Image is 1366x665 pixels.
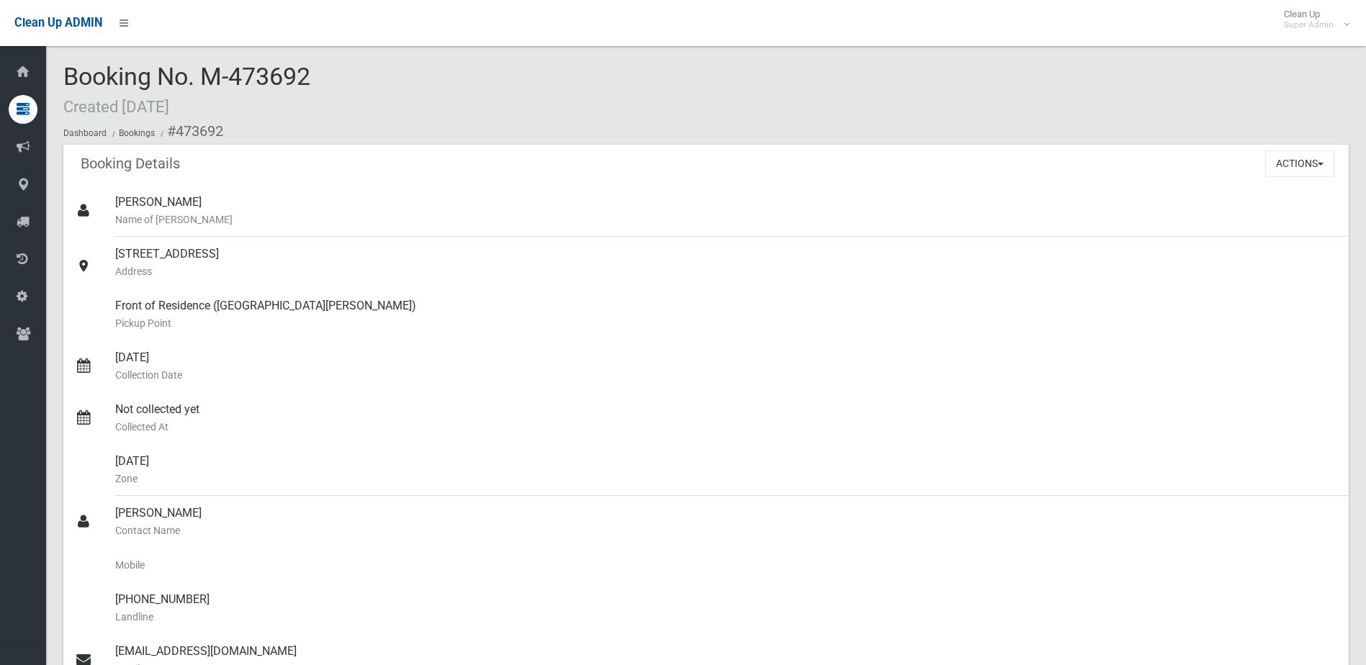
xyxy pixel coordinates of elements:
span: Clean Up [1277,9,1348,30]
small: Address [115,263,1337,280]
div: [DATE] [115,340,1337,392]
li: #473692 [157,118,223,145]
div: [STREET_ADDRESS] [115,237,1337,289]
a: Bookings [119,128,155,138]
small: Zone [115,470,1337,487]
div: [DATE] [115,444,1337,496]
small: Landline [115,608,1337,625]
small: Collection Date [115,366,1337,384]
small: Created [DATE] [63,97,169,116]
small: Name of [PERSON_NAME] [115,211,1337,228]
small: Pickup Point [115,315,1337,332]
header: Booking Details [63,150,197,178]
small: Collected At [115,418,1337,435]
div: [PERSON_NAME] [115,496,1337,548]
small: Super Admin [1284,19,1334,30]
div: Not collected yet [115,392,1337,444]
button: Actions [1265,150,1334,177]
span: Clean Up ADMIN [14,16,102,30]
small: Mobile [115,556,1337,574]
div: [PERSON_NAME] [115,185,1337,237]
div: Front of Residence ([GEOGRAPHIC_DATA][PERSON_NAME]) [115,289,1337,340]
span: Booking No. M-473692 [63,62,310,118]
div: [PHONE_NUMBER] [115,582,1337,634]
a: Dashboard [63,128,107,138]
small: Contact Name [115,522,1337,539]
